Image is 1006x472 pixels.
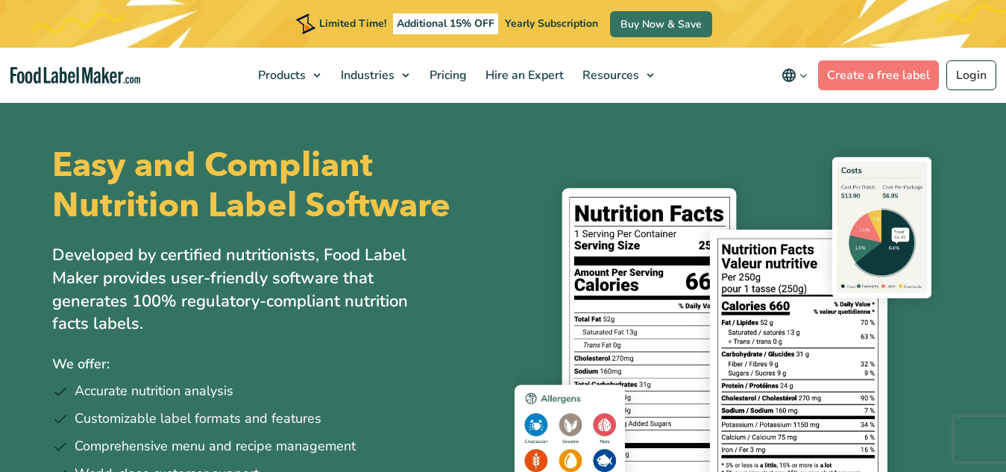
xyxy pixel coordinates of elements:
span: Limited Time! [319,16,386,31]
span: Industries [336,67,396,84]
span: Accurate nutrition analysis [75,381,233,401]
a: Resources [573,48,661,103]
a: Login [946,60,996,90]
a: Pricing [421,48,473,103]
span: Comprehensive menu and recipe management [75,436,356,456]
a: Create a free label [818,60,939,90]
h1: Easy and Compliant Nutrition Label Software [52,145,492,226]
span: Resources [578,67,641,84]
span: Hire an Expert [481,67,565,84]
span: Additional 15% OFF [393,13,498,34]
a: Industries [332,48,417,103]
a: Hire an Expert [477,48,570,103]
span: Pricing [425,67,468,84]
a: Products [249,48,328,103]
span: Products [254,67,307,84]
a: Buy Now & Save [610,11,712,37]
p: Developed by certified nutritionists, Food Label Maker provides user-friendly software that gener... [52,244,440,336]
span: Customizable label formats and features [75,409,321,429]
p: We offer: [52,353,492,375]
span: Yearly Subscription [505,16,598,31]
